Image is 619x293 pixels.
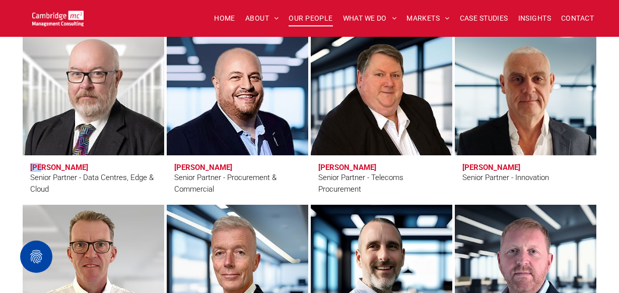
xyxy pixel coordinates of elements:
[284,11,337,26] a: OUR PEOPLE
[32,11,84,27] img: Go to Homepage
[556,11,599,26] a: CONTACT
[338,11,402,26] a: WHAT WE DO
[462,163,520,172] h3: [PERSON_NAME]
[318,172,445,195] div: Senior Partner - Telecoms Procurement
[318,163,376,172] h3: [PERSON_NAME]
[311,34,452,155] a: Eric Green
[240,11,284,26] a: ABOUT
[30,172,157,195] div: Senior Partner - Data Centres, Edge & Cloud
[167,34,308,155] a: Andy Everest
[455,34,596,155] a: Matt Lawson
[30,163,88,172] h3: [PERSON_NAME]
[462,172,549,184] div: Senior Partner - Innovation
[209,11,240,26] a: HOME
[32,12,84,23] a: Your Business Transformed | Cambridge Management Consulting
[455,11,513,26] a: CASE STUDIES
[401,11,454,26] a: MARKETS
[174,163,232,172] h3: [PERSON_NAME]
[174,172,301,195] div: Senior Partner - Procurement & Commercial
[513,11,556,26] a: INSIGHTS
[19,31,169,159] a: Duncan Clubb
